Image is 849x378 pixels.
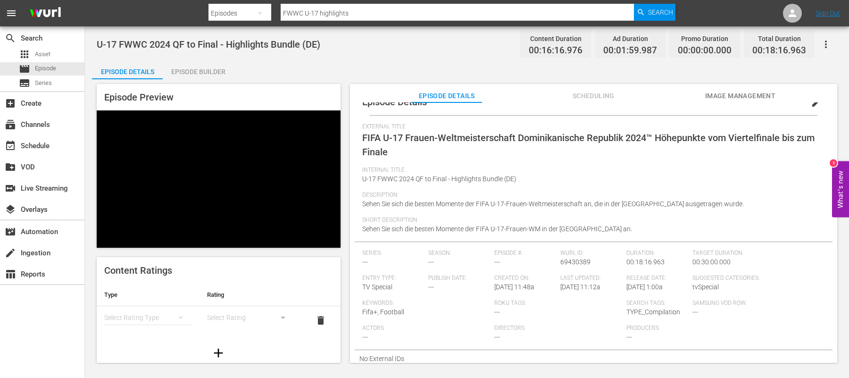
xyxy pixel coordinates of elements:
[362,225,632,233] span: Sehen Sie sich die besten Momente der FIFA U-17-Frauen-WM in der [GEOGRAPHIC_DATA] an.
[692,258,731,266] span: 00:30:00.000
[626,283,663,291] span: [DATE] 1:00a
[362,308,404,316] span: Fifa+, Football
[832,161,849,217] button: Open Feedback Widget
[362,167,820,174] span: Internal Title
[494,333,500,341] span: ---
[560,283,600,291] span: [DATE] 11:12a
[362,283,392,291] span: TV Special
[560,258,591,266] span: 69430389
[428,258,434,266] span: ---
[200,284,302,306] th: Rating
[494,250,556,257] span: Episode #:
[428,250,490,257] span: Season:
[678,32,732,45] div: Promo Duration
[634,4,675,21] button: Search
[603,32,657,45] div: Ad Duration
[830,159,837,167] div: 1
[35,64,56,73] span: Episode
[97,284,200,306] th: Type
[163,60,233,83] div: Episode Builder
[362,192,820,199] span: Description
[626,333,632,341] span: ---
[35,78,52,88] span: Series
[494,308,500,316] span: ---
[494,325,622,332] span: Directors
[5,119,16,130] span: Channels
[752,45,806,56] span: 00:18:16.963
[97,39,320,50] span: U-17 FWWC 2024 QF to Final - Highlights Bundle (DE)
[428,275,490,282] span: Publish Date:
[411,90,482,102] span: Episode Details
[104,265,172,276] span: Content Ratings
[362,325,490,332] span: Actors
[494,300,622,307] span: Roku Tags:
[5,161,16,173] span: VOD
[362,132,815,158] span: FIFA U-17 Frauen-Weltmeisterschaft Dominikanische Republik 2024™ Höhepunkte vom Viertelfinale bis...
[362,200,744,208] span: Sehen Sie sich die besten Momente der FIFA U-17-Frauen-Weltmeisterschaft an, die in der [GEOGRAPH...
[692,275,820,282] span: Suggested Categories:
[603,45,657,56] span: 00:01:59.987
[104,92,174,103] span: Episode Preview
[315,315,326,326] span: delete
[692,308,698,316] span: ---
[362,217,820,224] span: Short Description
[92,60,163,79] button: Episode Details
[626,275,688,282] span: Release Date:
[529,45,583,56] span: 00:16:16.976
[5,269,16,280] span: Reports
[692,283,719,291] span: tvSpecial
[362,300,490,307] span: Keywords:
[362,250,424,257] span: Series:
[5,204,16,215] span: Overlays
[97,284,341,336] table: simple table
[19,49,30,60] span: Asset
[19,63,30,75] span: Episode
[678,45,732,56] span: 00:00:00.000
[626,308,680,316] span: TYPE_Compilation
[558,90,629,102] span: Scheduling
[5,140,16,151] span: Schedule
[362,275,424,282] span: Entry Type:
[805,91,828,114] button: edit
[5,183,16,194] span: Live Streaming
[494,258,500,266] span: ---
[752,32,806,45] div: Total Duration
[362,123,820,131] span: External Title
[626,258,665,266] span: 00:18:16.963
[816,9,840,17] a: Sign Out
[97,110,341,248] div: Video Player
[309,309,332,332] button: delete
[163,60,233,79] button: Episode Builder
[626,325,754,332] span: Producers
[529,32,583,45] div: Content Duration
[362,333,368,341] span: ---
[5,226,16,237] span: Automation
[362,258,368,266] span: ---
[626,250,688,257] span: Duration:
[692,250,820,257] span: Target Duration:
[355,350,832,367] div: No External IDs
[35,50,50,59] span: Asset
[692,300,754,307] span: Samsung VOD Row:
[92,60,163,83] div: Episode Details
[5,33,16,44] span: Search
[560,250,622,257] span: Wurl ID:
[626,300,688,307] span: Search Tags:
[428,283,434,291] span: ---
[494,275,556,282] span: Created On:
[560,275,622,282] span: Last Updated:
[23,2,68,25] img: ans4CAIJ8jUAAAAAAAAAAAAAAAAAAAAAAAAgQb4GAAAAAAAAAAAAAAAAAAAAAAAAJMjXAAAAAAAAAAAAAAAAAAAAAAAAgAT5G...
[705,90,775,102] span: Image Management
[19,77,30,89] span: Series
[811,97,822,108] span: edit
[5,247,16,259] span: Ingestion
[648,4,673,21] span: Search
[494,283,534,291] span: [DATE] 11:48a
[362,175,516,183] span: U-17 FWWC 2024 QF to Final - Highlights Bundle (DE)
[5,98,16,109] span: Create
[6,8,17,19] span: menu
